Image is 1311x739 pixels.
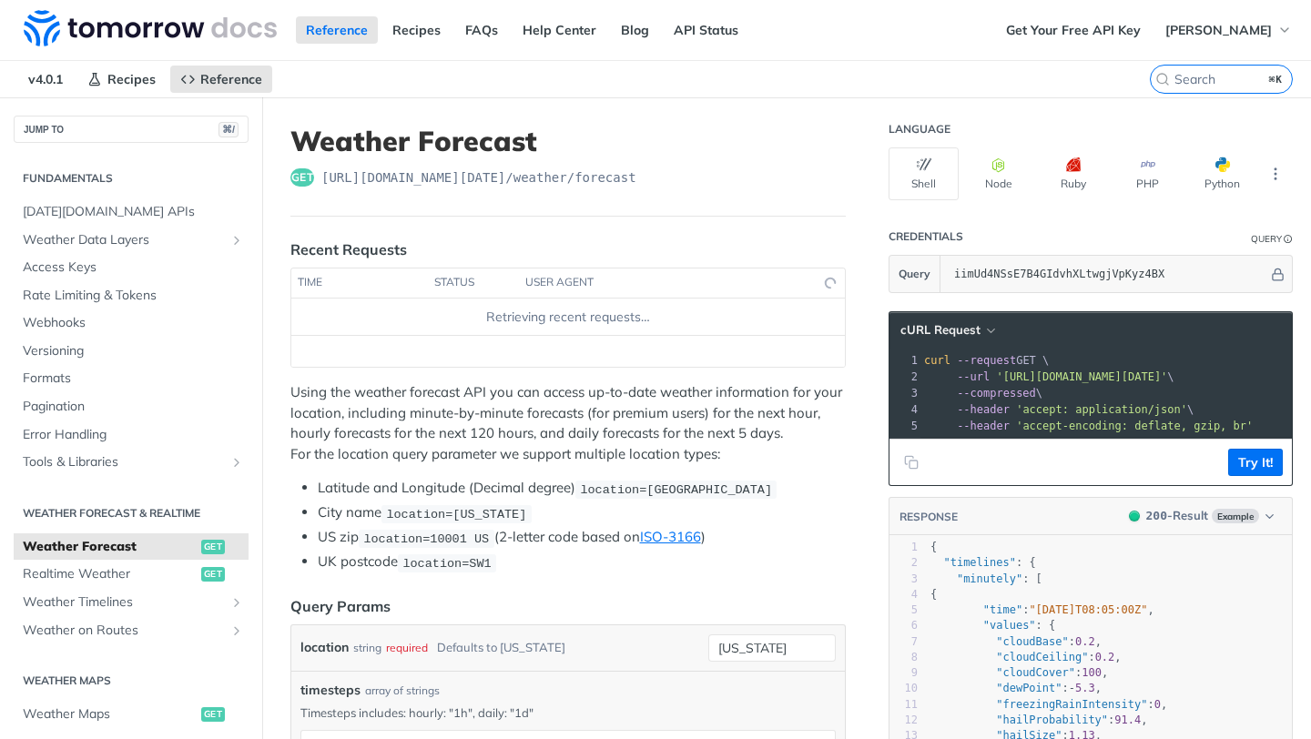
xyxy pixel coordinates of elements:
[1187,147,1257,200] button: Python
[23,369,244,388] span: Formats
[943,556,1015,569] span: "timelines"
[290,168,314,187] span: get
[382,16,451,44] a: Recipes
[14,309,249,337] a: Webhooks
[930,666,1108,679] span: : ,
[23,398,244,416] span: Pagination
[664,16,748,44] a: API Status
[1082,666,1102,679] span: 100
[14,282,249,309] a: Rate Limiting & Tokens
[889,401,920,418] div: 4
[14,421,249,449] a: Error Handling
[14,673,249,689] h2: Weather Maps
[14,170,249,187] h2: Fundamentals
[899,508,959,526] button: RESPONSE
[365,683,440,699] div: array of strings
[889,418,920,434] div: 5
[437,634,565,661] div: Defaults to [US_STATE]
[889,587,918,602] div: 4
[386,634,428,661] div: required
[899,449,924,476] button: Copy to clipboard
[889,665,918,681] div: 9
[930,556,1036,569] span: : {
[640,528,701,545] a: ISO-3166
[930,714,1148,726] span: : ,
[1262,160,1289,187] button: More Languages
[299,308,838,327] div: Retrieving recent requests…
[1284,235,1293,244] i: Information
[23,705,197,724] span: Weather Maps
[1251,232,1282,246] div: Query
[957,387,1036,400] span: --compressed
[889,681,918,696] div: 10
[963,147,1033,200] button: Node
[889,147,959,200] button: Shell
[889,555,918,571] div: 2
[318,527,846,548] li: US zip (2-letter code based on )
[1154,698,1161,711] span: 0
[513,16,606,44] a: Help Center
[1228,449,1283,476] button: Try It!
[23,593,225,612] span: Weather Timelines
[201,707,225,722] span: get
[900,322,981,338] span: cURL Request
[983,603,1022,616] span: "time"
[957,403,1010,416] span: --header
[996,714,1108,726] span: "hailProbability"
[996,635,1068,648] span: "cloudBase"
[229,233,244,248] button: Show subpages for Weather Data Layers
[889,385,920,401] div: 3
[1095,651,1115,663] span: 0.2
[229,595,244,610] button: Show subpages for Weather Timelines
[201,540,225,554] span: get
[957,370,990,383] span: --url
[930,698,1167,711] span: : ,
[930,588,937,601] span: {
[386,507,526,521] span: location=[US_STATE]
[930,619,1055,632] span: : {
[318,502,846,523] li: City name
[1075,635,1095,648] span: 0.2
[1069,682,1075,694] span: -
[1267,166,1284,182] svg: More ellipsis
[1268,265,1287,283] button: Hide
[519,268,808,298] th: user agent
[200,71,262,87] span: Reference
[899,266,930,282] span: Query
[957,572,1022,585] span: "minutely"
[290,382,846,464] p: Using the weather forecast API you can access up-to-date weather information for your location, i...
[889,572,918,587] div: 3
[1146,509,1167,522] span: 200
[318,552,846,572] li: UK postcode
[924,370,1174,383] span: \
[930,682,1102,694] span: : ,
[229,623,244,638] button: Show subpages for Weather on Routes
[23,342,244,360] span: Versioning
[889,122,950,137] div: Language
[23,287,244,305] span: Rate Limiting & Tokens
[889,352,920,369] div: 1
[1075,682,1095,694] span: 5.3
[1016,403,1187,416] span: 'accept: application/json'
[1129,511,1140,521] span: 200
[889,697,918,713] div: 11
[14,617,249,644] a: Weather on RoutesShow subpages for Weather on Routes
[996,666,1075,679] span: "cloudCover"
[229,455,244,470] button: Show subpages for Tools & Libraries
[14,449,249,476] a: Tools & LibrariesShow subpages for Tools & Libraries
[1016,420,1253,432] span: 'accept-encoding: deflate, gzip, br'
[889,256,940,292] button: Query
[924,354,1049,367] span: GET \
[924,387,1042,400] span: \
[889,602,918,618] div: 5
[889,540,918,555] div: 1
[957,420,1010,432] span: --header
[1029,603,1147,616] span: "[DATE]T08:05:00Z"
[14,198,249,226] a: [DATE][DOMAIN_NAME] APIs
[24,10,277,46] img: Tomorrow.io Weather API Docs
[1155,16,1302,44] button: [PERSON_NAME]
[996,651,1088,663] span: "cloudCeiling"
[23,426,244,444] span: Error Handling
[23,565,197,583] span: Realtime Weather
[291,268,428,298] th: time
